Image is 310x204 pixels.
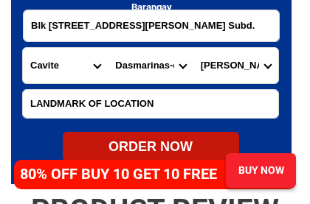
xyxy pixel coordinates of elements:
[226,163,296,178] div: BUY NOW
[23,48,108,83] select: Select province
[20,163,232,185] h4: 80% OFF BUY 10 GET 10 FREE
[193,48,278,83] select: Select commune
[23,90,278,118] input: Input LANDMARKOFLOCATION
[108,48,193,83] select: Select district
[24,10,279,41] input: Input address
[63,137,239,157] div: ORDER NOW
